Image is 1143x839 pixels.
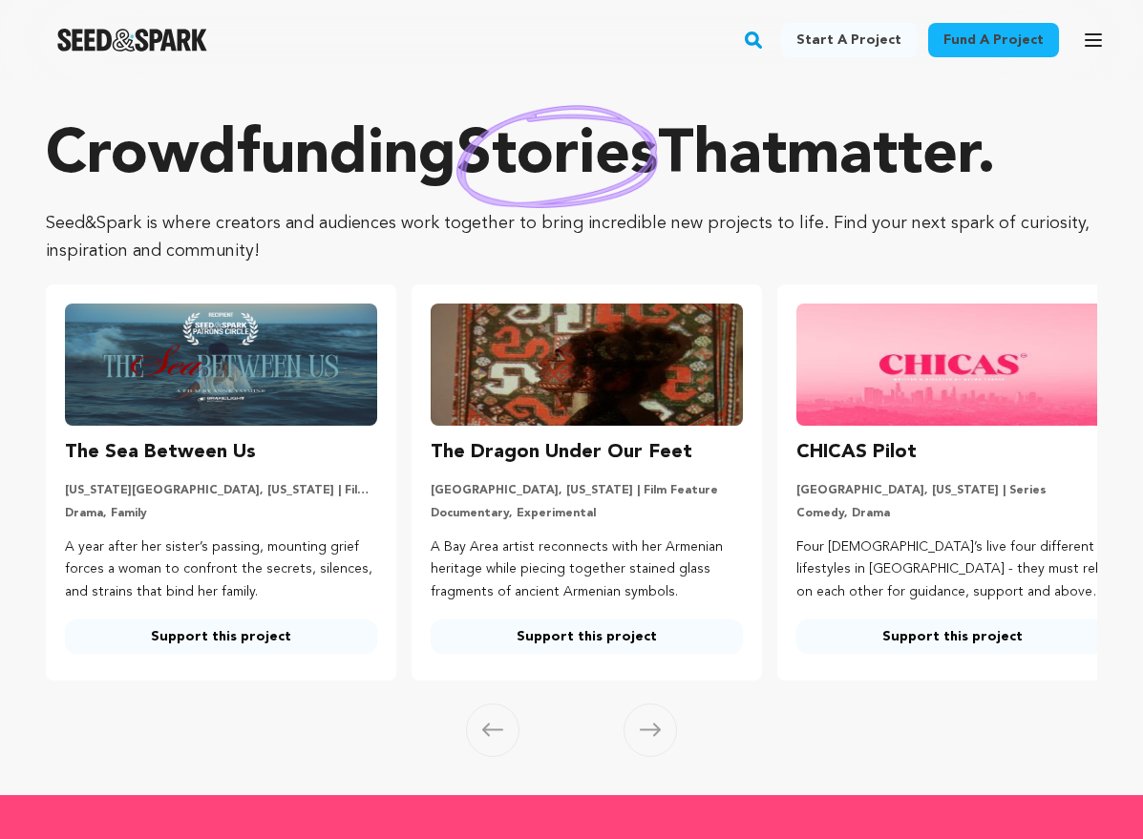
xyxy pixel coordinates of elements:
[46,210,1097,265] p: Seed&Spark is where creators and audiences work together to bring incredible new projects to life...
[431,506,743,521] p: Documentary, Experimental
[781,23,917,57] a: Start a project
[431,437,692,468] h3: The Dragon Under Our Feet
[796,483,1109,498] p: [GEOGRAPHIC_DATA], [US_STATE] | Series
[65,619,377,654] a: Support this project
[46,118,1097,195] p: Crowdfunding that .
[796,304,1109,426] img: CHICAS Pilot image
[431,536,743,604] p: A Bay Area artist reconnects with her Armenian heritage while piecing together stained glass frag...
[65,304,377,426] img: The Sea Between Us image
[928,23,1059,57] a: Fund a project
[787,126,977,187] span: matter
[456,105,658,209] img: hand sketched image
[57,29,207,52] a: Seed&Spark Homepage
[431,304,743,426] img: The Dragon Under Our Feet image
[796,619,1109,654] a: Support this project
[65,437,256,468] h3: The Sea Between Us
[431,619,743,654] a: Support this project
[796,536,1109,604] p: Four [DEMOGRAPHIC_DATA]’s live four different lifestyles in [GEOGRAPHIC_DATA] - they must rely on...
[65,483,377,498] p: [US_STATE][GEOGRAPHIC_DATA], [US_STATE] | Film Short
[431,483,743,498] p: [GEOGRAPHIC_DATA], [US_STATE] | Film Feature
[796,437,917,468] h3: CHICAS Pilot
[65,536,377,604] p: A year after her sister’s passing, mounting grief forces a woman to confront the secrets, silence...
[57,29,207,52] img: Seed&Spark Logo Dark Mode
[796,506,1109,521] p: Comedy, Drama
[65,506,377,521] p: Drama, Family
